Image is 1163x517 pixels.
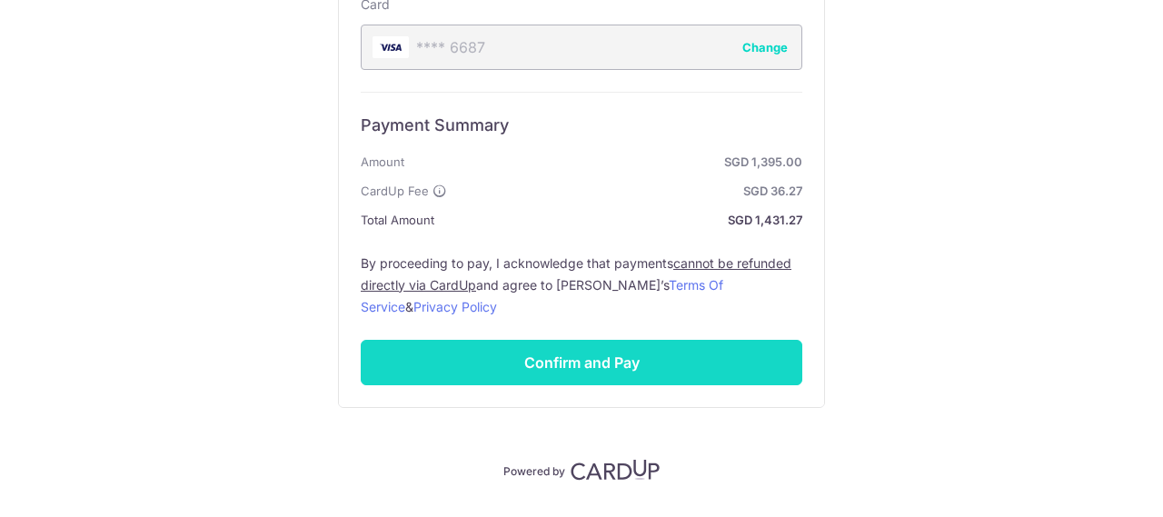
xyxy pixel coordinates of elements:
[361,180,429,202] span: CardUp Fee
[454,180,802,202] strong: SGD 36.27
[361,253,802,318] label: By proceeding to pay, I acknowledge that payments and agree to [PERSON_NAME]’s &
[361,255,791,293] u: cannot be refunded directly via CardUp
[361,209,434,231] span: Total Amount
[413,299,497,314] a: Privacy Policy
[442,209,802,231] strong: SGD 1,431.27
[571,459,660,481] img: CardUp
[361,151,404,173] span: Amount
[503,461,565,479] p: Powered by
[361,114,802,136] h6: Payment Summary
[742,38,788,56] button: Change
[412,151,802,173] strong: SGD 1,395.00
[361,340,802,385] input: Confirm and Pay
[361,277,723,314] a: Terms Of Service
